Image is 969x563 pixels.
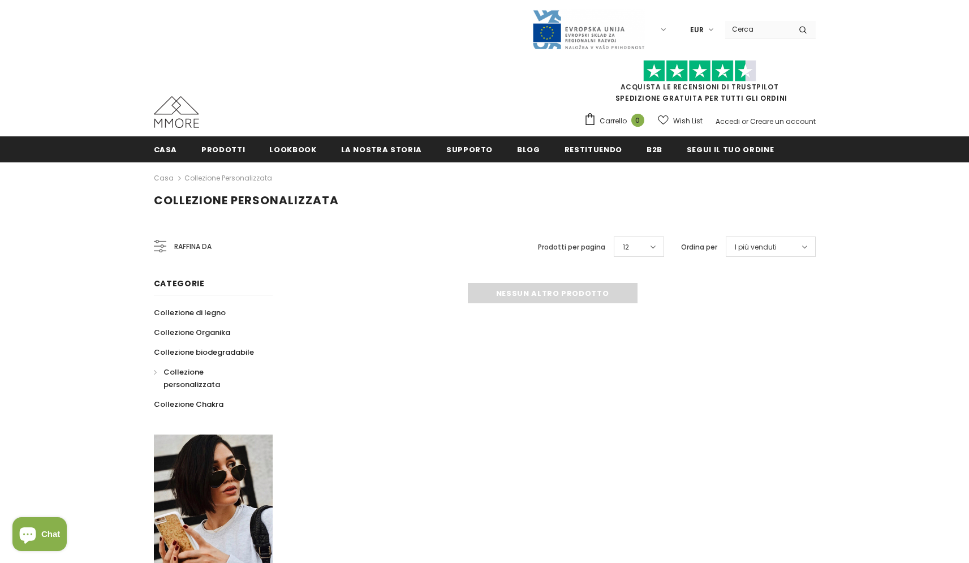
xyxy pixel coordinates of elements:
span: La nostra storia [341,144,422,155]
img: Javni Razpis [532,9,645,50]
input: Search Site [725,21,790,37]
span: Collezione personalizzata [163,367,220,390]
span: B2B [647,144,662,155]
inbox-online-store-chat: Shopify online store chat [9,517,70,554]
span: Raffina da [174,240,212,253]
a: Carrello 0 [584,113,650,130]
a: Collezione di legno [154,303,226,323]
a: B2B [647,136,662,162]
a: supporto [446,136,493,162]
a: Restituendo [565,136,622,162]
a: Wish List [658,111,703,131]
a: Collezione Organika [154,323,230,342]
a: Javni Razpis [532,24,645,34]
span: Collezione di legno [154,307,226,318]
span: or [742,117,748,126]
span: Wish List [673,115,703,127]
span: Casa [154,144,178,155]
span: Collezione personalizzata [154,192,339,208]
a: Segui il tuo ordine [687,136,774,162]
span: Collezione Chakra [154,399,223,410]
span: Blog [517,144,540,155]
label: Prodotti per pagina [538,242,605,253]
a: Accedi [716,117,740,126]
span: supporto [446,144,493,155]
span: Prodotti [201,144,245,155]
a: Prodotti [201,136,245,162]
a: Collezione biodegradabile [154,342,254,362]
a: Casa [154,136,178,162]
span: Collezione biodegradabile [154,347,254,358]
a: Acquista le recensioni di TrustPilot [621,82,779,92]
span: Carrello [600,115,627,127]
a: La nostra storia [341,136,422,162]
span: Categorie [154,278,205,289]
span: Collezione Organika [154,327,230,338]
span: EUR [690,24,704,36]
span: SPEDIZIONE GRATUITA PER TUTTI GLI ORDINI [584,65,816,103]
span: 0 [631,114,644,127]
label: Ordina per [681,242,717,253]
a: Lookbook [269,136,316,162]
span: I più venduti [735,242,777,253]
a: Collezione personalizzata [154,362,260,394]
span: Segui il tuo ordine [687,144,774,155]
a: Collezione Chakra [154,394,223,414]
a: Casa [154,171,174,185]
a: Blog [517,136,540,162]
a: Collezione personalizzata [184,173,272,183]
span: 12 [623,242,629,253]
span: Restituendo [565,144,622,155]
img: Casi MMORE [154,96,199,128]
span: Lookbook [269,144,316,155]
a: Creare un account [750,117,816,126]
img: Fidati di Pilot Stars [643,60,756,82]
